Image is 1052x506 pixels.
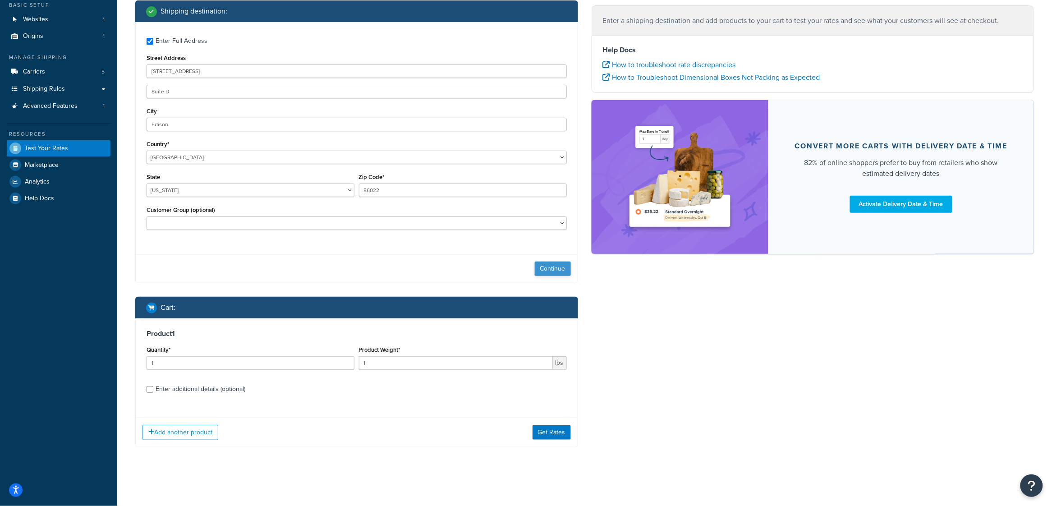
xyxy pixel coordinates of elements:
[147,141,169,147] label: Country*
[7,174,110,190] a: Analytics
[359,356,553,370] input: 0.00
[7,1,110,9] div: Basic Setup
[7,98,110,115] li: Advanced Features
[603,72,820,83] a: How to Troubleshoot Dimensional Boxes Not Packing as Expected
[1020,474,1043,497] button: Open Resource Center
[147,386,153,393] input: Enter additional details (optional)
[25,178,50,186] span: Analytics
[147,55,186,61] label: Street Address
[147,108,157,115] label: City
[359,346,400,353] label: Product Weight*
[7,64,110,80] li: Carriers
[7,81,110,97] a: Shipping Rules
[7,64,110,80] a: Carriers5
[535,262,571,276] button: Continue
[25,145,68,152] span: Test Your Rates
[790,157,1012,179] div: 82% of online shoppers prefer to buy from retailers who show estimated delivery dates
[23,16,48,23] span: Websites
[103,32,105,40] span: 1
[25,161,59,169] span: Marketplace
[147,356,354,370] input: 0
[161,7,227,15] h2: Shipping destination :
[7,11,110,28] a: Websites1
[23,102,78,110] span: Advanced Features
[161,304,175,312] h2: Cart :
[624,114,736,240] img: feature-image-ddt-36eae7f7280da8017bfb280eaccd9c446f90b1fe08728e4019434db127062ab4.png
[553,356,567,370] span: lbs
[25,195,54,202] span: Help Docs
[7,140,110,156] a: Test Your Rates
[850,196,952,213] a: Activate Delivery Date & Time
[147,85,567,98] input: Apt., Suite, etc.
[147,174,160,180] label: State
[7,190,110,207] a: Help Docs
[147,346,170,353] label: Quantity*
[156,383,245,396] div: Enter additional details (optional)
[7,11,110,28] li: Websites
[359,174,385,180] label: Zip Code*
[533,425,571,440] button: Get Rates
[23,85,65,93] span: Shipping Rules
[7,28,110,45] a: Origins1
[147,38,153,45] input: Enter Full Address
[103,102,105,110] span: 1
[147,207,215,213] label: Customer Group (optional)
[142,425,218,440] button: Add another product
[7,157,110,173] a: Marketplace
[7,28,110,45] li: Origins
[101,68,105,76] span: 5
[603,14,1023,27] p: Enter a shipping destination and add products to your cart to test your rates and see what your c...
[603,60,736,70] a: How to troubleshoot rate discrepancies
[147,329,567,338] h3: Product 1
[103,16,105,23] span: 1
[156,35,207,47] div: Enter Full Address
[23,32,43,40] span: Origins
[7,130,110,138] div: Resources
[7,54,110,61] div: Manage Shipping
[23,68,45,76] span: Carriers
[795,142,1007,151] div: Convert more carts with delivery date & time
[7,98,110,115] a: Advanced Features1
[603,45,1023,55] h4: Help Docs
